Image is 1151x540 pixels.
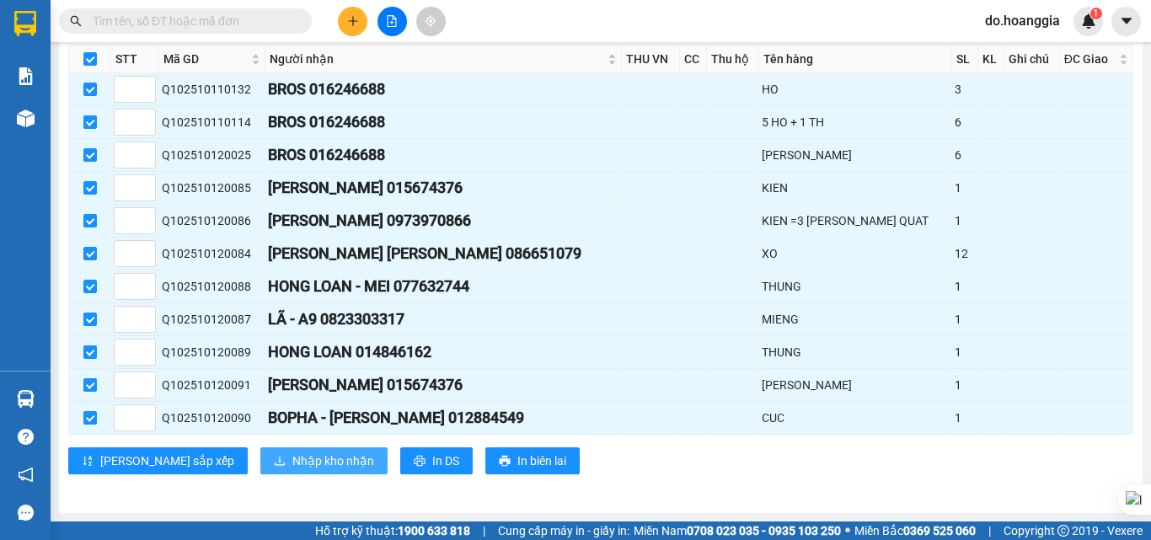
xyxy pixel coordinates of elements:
[260,447,388,474] button: downloadNhập kho nhận
[82,455,94,468] span: sort-ascending
[687,524,841,537] strong: 0708 023 035 - 0935 103 250
[162,80,262,99] div: Q102510110132
[159,73,265,106] td: Q102510110132
[162,211,262,230] div: Q102510120086
[1090,8,1102,19] sup: 1
[1057,525,1069,537] span: copyright
[162,376,262,394] div: Q102510120091
[386,15,398,27] span: file-add
[955,277,974,296] div: 1
[762,376,949,394] div: [PERSON_NAME]
[978,45,1004,73] th: KL
[854,521,976,540] span: Miền Bắc
[315,521,470,540] span: Hỗ trợ kỹ thuật:
[162,179,262,197] div: Q102510120085
[398,524,470,537] strong: 1900 633 818
[70,15,82,27] span: search
[416,7,446,36] button: aim
[162,277,262,296] div: Q102510120088
[162,409,262,427] div: Q102510120090
[268,209,618,233] div: [PERSON_NAME] 0973970866
[14,11,36,36] img: logo-vxr
[762,277,949,296] div: THUNG
[377,7,407,36] button: file-add
[159,303,265,336] td: Q102510120087
[517,452,566,470] span: In biên lai
[268,242,618,265] div: [PERSON_NAME] [PERSON_NAME] 086651079
[485,447,580,474] button: printerIn biên lai
[268,373,618,397] div: [PERSON_NAME] 015674376
[499,455,511,468] span: printer
[268,406,618,430] div: BOPHA - [PERSON_NAME] 012884549
[762,409,949,427] div: CUC
[845,527,850,534] span: ⚪️
[268,307,618,331] div: LÃ - A9 0823303317
[268,275,618,298] div: HONG LOAN - MEI 077632744
[162,113,262,131] div: Q102510110114
[17,390,35,408] img: warehouse-icon
[163,50,248,68] span: Mã GD
[414,455,426,468] span: printer
[955,343,974,361] div: 1
[17,110,35,127] img: warehouse-icon
[952,45,977,73] th: SL
[162,343,262,361] div: Q102510120089
[270,50,604,68] span: Người nhận
[292,452,374,470] span: Nhập kho nhận
[972,10,1073,31] span: do.hoanggia
[955,179,974,197] div: 1
[268,176,618,200] div: [PERSON_NAME] 015674376
[18,505,34,521] span: message
[955,113,974,131] div: 6
[93,12,292,30] input: Tìm tên, số ĐT hoặc mã đơn
[762,310,949,329] div: MIENG
[111,45,159,73] th: STT
[955,409,974,427] div: 1
[338,7,367,36] button: plus
[955,376,974,394] div: 1
[955,244,974,263] div: 12
[955,146,974,164] div: 6
[1064,50,1116,68] span: ĐC Giao
[274,455,286,468] span: download
[762,179,949,197] div: KIEN
[68,447,248,474] button: sort-ascending[PERSON_NAME] sắp xếp
[955,211,974,230] div: 1
[680,45,707,73] th: CC
[162,146,262,164] div: Q102510120025
[159,238,265,270] td: Q102510120084
[762,80,949,99] div: HO
[162,310,262,329] div: Q102510120087
[759,45,952,73] th: Tên hàng
[634,521,841,540] span: Miền Nam
[1111,7,1141,36] button: caret-down
[268,78,618,101] div: BROS 016246688
[159,336,265,369] td: Q102510120089
[498,521,629,540] span: Cung cấp máy in - giấy in:
[268,143,618,167] div: BROS 016246688
[100,452,234,470] span: [PERSON_NAME] sắp xếp
[1004,45,1060,73] th: Ghi chú
[400,447,473,474] button: printerIn DS
[762,146,949,164] div: [PERSON_NAME]
[762,113,949,131] div: 5 HO + 1 TH
[18,467,34,483] span: notification
[159,402,265,435] td: Q102510120090
[159,106,265,139] td: Q102510110114
[162,244,262,263] div: Q102510120084
[425,15,436,27] span: aim
[268,340,618,364] div: HONG LOAN 014846162
[159,205,265,238] td: Q102510120086
[762,343,949,361] div: THUNG
[955,80,974,99] div: 3
[707,45,760,73] th: Thu hộ
[18,429,34,445] span: question-circle
[159,172,265,205] td: Q102510120085
[159,270,265,303] td: Q102510120088
[1119,13,1134,29] span: caret-down
[159,369,265,402] td: Q102510120091
[432,452,459,470] span: In DS
[17,67,35,85] img: solution-icon
[622,45,679,73] th: THU VN
[1093,8,1099,19] span: 1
